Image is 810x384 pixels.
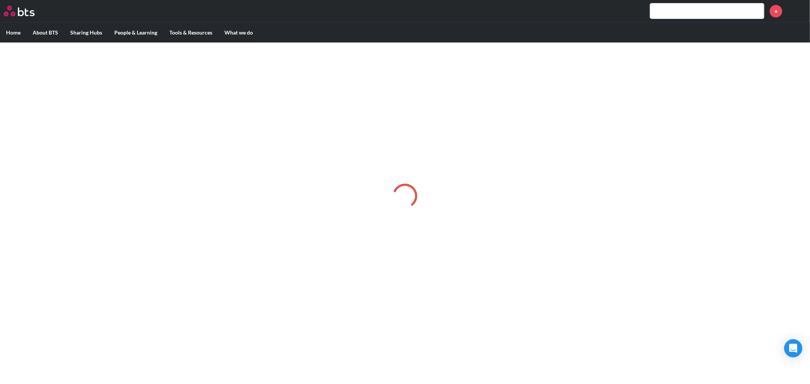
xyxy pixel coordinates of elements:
label: About BTS [27,23,64,42]
label: People & Learning [108,23,163,42]
img: Leeseyoung Kim [788,2,806,20]
div: Open Intercom Messenger [784,339,802,357]
a: Go home [4,6,49,16]
a: Profile [788,2,806,20]
label: What we do [218,23,259,42]
label: Sharing Hubs [64,23,108,42]
label: Tools & Resources [163,23,218,42]
img: BTS Logo [4,6,35,16]
a: + [770,5,782,17]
